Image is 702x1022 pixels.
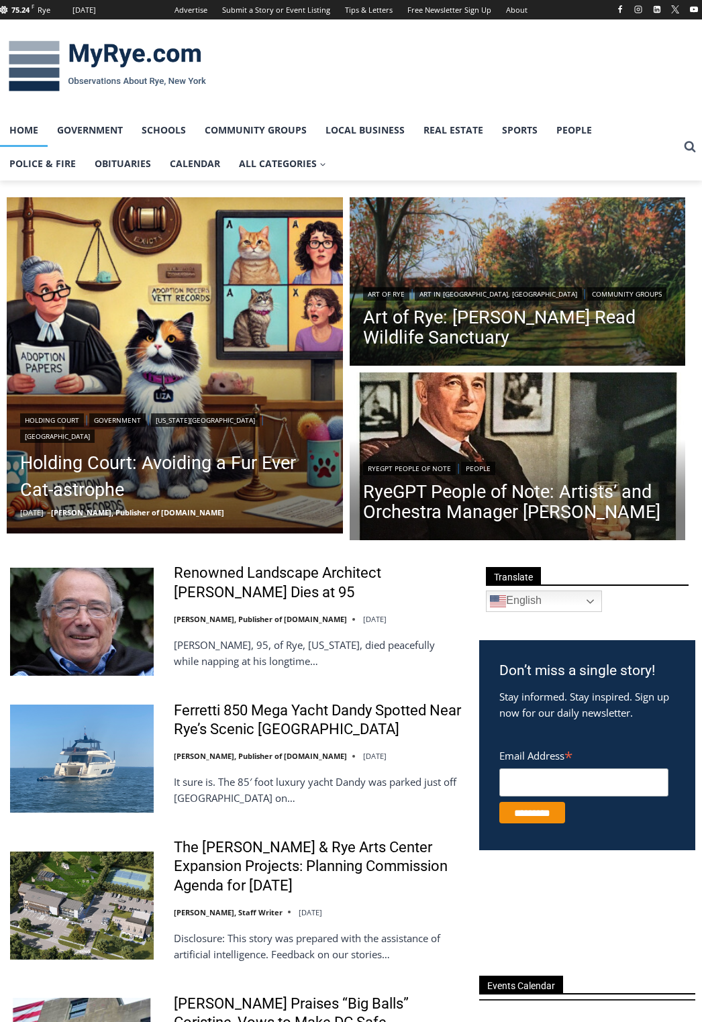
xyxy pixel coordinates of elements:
[479,976,563,994] span: Events Calendar
[174,751,347,761] a: [PERSON_NAME], Publisher of [DOMAIN_NAME]
[174,701,462,739] a: Ferretti 850 Mega Yacht Dandy Spotted Near Rye’s Scenic [GEOGRAPHIC_DATA]
[547,113,601,147] a: People
[20,413,84,427] a: Holding Court
[461,462,495,475] a: People
[493,113,547,147] a: Sports
[151,413,260,427] a: [US_STATE][GEOGRAPHIC_DATA]
[10,852,154,960] img: The Osborn & Rye Arts Center Expansion Projects: Planning Commission Agenda for Tuesday, August 1...
[667,1,683,17] a: X
[649,1,665,17] a: Linkedin
[48,113,132,147] a: Government
[195,113,316,147] a: Community Groups
[612,1,628,17] a: Facebook
[174,930,462,962] p: Disclosure: This story was prepared with the assistance of artificial intelligence. Feedback on o...
[363,285,672,301] div: | |
[174,774,462,806] p: It sure is. The 85′ foot luxury yacht Dandy was parked just off [GEOGRAPHIC_DATA] on…
[7,197,343,533] img: DALLE 2025-08-10 Holding Court - humorous cat custody trial
[47,507,51,517] span: –
[363,614,387,624] time: [DATE]
[132,113,195,147] a: Schools
[587,287,666,301] a: Community Groups
[239,156,326,171] span: All Categories
[686,1,702,17] a: YouTube
[299,907,322,917] time: [DATE]
[363,462,456,475] a: RyeGPT People of Note
[7,197,343,533] a: Read More Holding Court: Avoiding a Fur Ever Cat-astrophe
[350,372,686,540] a: Read More RyeGPT People of Note: Artists’ and Orchestra Manager Arthur Judson
[20,450,330,503] a: Holding Court: Avoiding a Fur Ever Cat-astrophe
[10,705,154,813] img: Ferretti 850 Mega Yacht Dandy Spotted Near Rye’s Scenic Parsonage Point
[230,147,336,181] a: All Categories
[174,614,347,624] a: [PERSON_NAME], Publisher of [DOMAIN_NAME]
[486,567,541,585] span: Translate
[414,113,493,147] a: Real Estate
[363,459,672,475] div: |
[51,507,224,517] a: [PERSON_NAME], Publisher of [DOMAIN_NAME]
[363,751,387,761] time: [DATE]
[10,568,154,676] img: Renowned Landscape Architect Peter Rolland Dies at 95
[20,507,44,517] time: [DATE]
[350,372,686,540] img: (PHOTO: Lord Calvert Whiskey ad, featuring Arthur Judson, 1946. Public Domain.)
[89,413,146,427] a: Government
[350,197,686,365] a: Read More Art of Rye: Edith G. Read Wildlife Sanctuary
[20,411,330,443] div: | | |
[174,838,462,896] a: The [PERSON_NAME] & Rye Arts Center Expansion Projects: Planning Commission Agenda for [DATE]
[363,287,409,301] a: Art of Rye
[499,742,668,766] label: Email Address
[363,307,672,348] a: Art of Rye: [PERSON_NAME] Read Wildlife Sanctuary
[174,907,283,917] a: [PERSON_NAME], Staff Writer
[174,564,462,602] a: Renowned Landscape Architect [PERSON_NAME] Dies at 95
[72,4,96,16] div: [DATE]
[20,429,95,443] a: [GEOGRAPHIC_DATA]
[499,660,675,682] h3: Don’t miss a single story!
[486,591,602,612] a: English
[350,197,686,365] img: (PHOTO: Edith G. Read Wildlife Sanctuary (Acrylic 12x24). Trail along Playland Lake. By Elizabeth...
[85,147,160,181] a: Obituaries
[490,593,506,609] img: en
[630,1,646,17] a: Instagram
[316,113,414,147] a: Local Business
[174,637,462,669] p: [PERSON_NAME], 95, of Rye, [US_STATE], died peacefully while napping at his longtime…
[678,135,702,159] button: View Search Form
[499,688,675,721] p: Stay informed. Stay inspired. Sign up now for our daily newsletter.
[38,4,50,16] div: Rye
[415,287,582,301] a: Art in [GEOGRAPHIC_DATA], [GEOGRAPHIC_DATA]
[32,3,34,10] span: F
[160,147,230,181] a: Calendar
[363,482,672,522] a: RyeGPT People of Note: Artists’ and Orchestra Manager [PERSON_NAME]
[11,5,30,15] span: 75.24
